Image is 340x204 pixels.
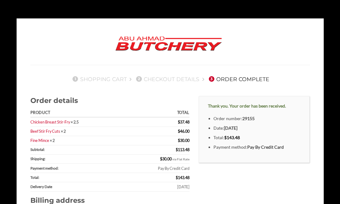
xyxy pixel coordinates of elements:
span: 30.00 [160,156,172,161]
li: Total: [213,134,300,141]
li: Order number: [213,115,300,122]
bdi: 37.48 [178,120,190,124]
small: via Flat Rate [172,157,190,161]
span: $ [176,147,178,152]
strong: × 2 [50,138,55,143]
span: 1 [72,76,78,82]
span: $ [176,175,178,180]
span: 143.48 [176,175,190,180]
a: 2Checkout details [134,76,199,82]
th: Shipping: [30,155,126,164]
bdi: 46.00 [178,129,190,134]
strong: Thank you. Your order has been received. [208,103,286,108]
th: Payment method: [30,164,126,173]
th: Product [30,109,126,118]
bdi: 143.48 [224,135,240,140]
a: 1Shopping Cart [71,76,127,82]
li: Date: [213,125,300,132]
strong: [DATE] [224,125,237,131]
bdi: 30.00 [178,138,190,143]
span: 2 [136,76,142,82]
h2: Order details [30,96,190,105]
strong: 29155 [242,116,255,121]
th: Total [126,109,190,118]
span: $ [178,138,180,143]
li: Payment method: [213,144,300,151]
a: Fine Mince [30,138,49,143]
span: $ [160,156,162,161]
img: Abu Ahmad Butchery [110,32,227,56]
th: Total: [30,173,126,182]
span: $ [178,129,180,134]
td: Pay By Credit Card [126,164,190,173]
td: [DATE] [126,182,190,191]
strong: × 2.5 [71,120,79,124]
nav: Checkout steps [30,71,310,87]
a: Chicken Breast Stir-Fry [30,120,70,124]
span: 113.48 [176,147,190,152]
th: Delivery Date [30,182,126,191]
span: $ [178,120,180,124]
strong: × 2 [61,129,66,134]
strong: Pay By Credit Card [247,144,284,150]
a: Beef Stir Fry Cuts [30,129,60,134]
th: Subtotal: [30,145,126,155]
span: $ [224,135,227,140]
